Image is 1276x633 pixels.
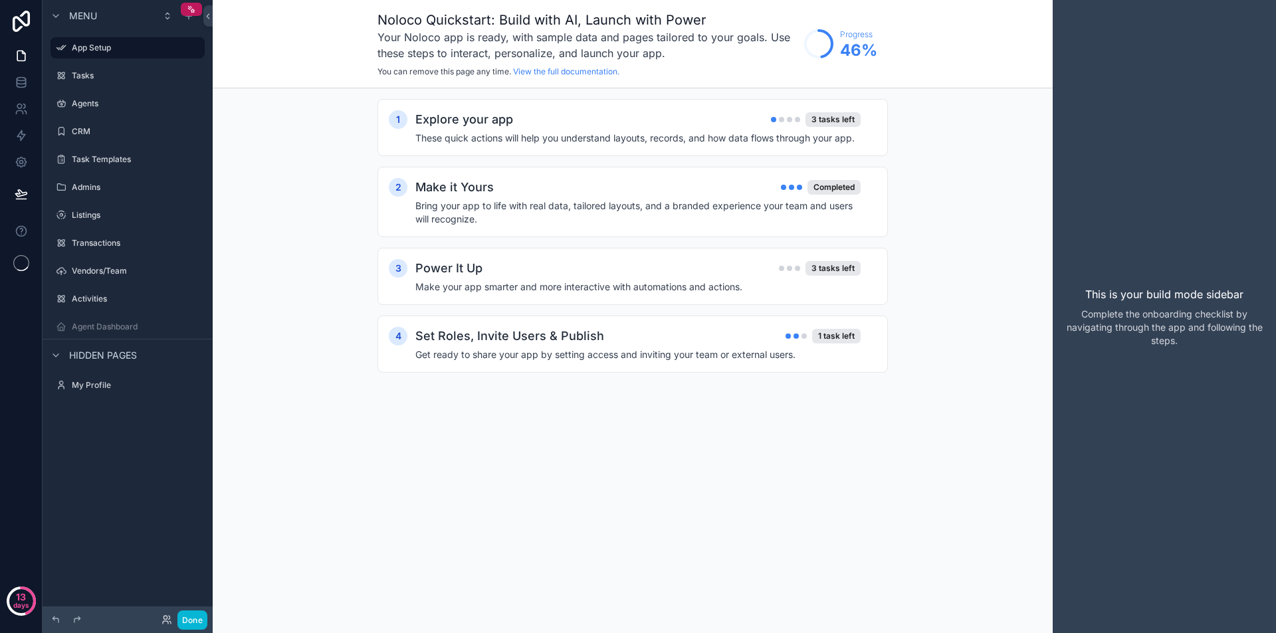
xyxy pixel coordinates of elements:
[51,205,205,226] a: Listings
[72,126,202,137] label: CRM
[72,321,202,332] label: Agent Dashboard
[377,66,511,76] span: You can remove this page any time.
[51,375,205,396] a: My Profile
[51,177,205,198] a: Admins
[69,349,137,362] span: Hidden pages
[51,37,205,58] a: App Setup
[72,154,202,165] label: Task Templates
[51,65,205,86] a: Tasks
[389,178,407,197] div: 2
[415,280,861,294] h4: Make your app smarter and more interactive with automations and actions.
[51,149,205,170] a: Task Templates
[415,348,861,361] h4: Get ready to share your app by setting access and inviting your team or external users.
[72,98,202,109] label: Agents
[415,199,861,226] h4: Bring your app to life with real data, tailored layouts, and a branded experience your team and u...
[72,380,202,391] label: My Profile
[72,238,202,248] label: Transactions
[840,40,877,61] span: 46 %
[805,261,861,276] div: 3 tasks left
[72,43,197,53] label: App Setup
[807,180,861,195] div: Completed
[72,266,202,276] label: Vendors/Team
[377,11,797,29] h1: Noloco Quickstart: Build with AI, Launch with Power
[13,596,29,614] p: days
[51,288,205,310] a: Activities
[415,259,482,278] h2: Power It Up
[389,110,407,129] div: 1
[805,112,861,127] div: 3 tasks left
[16,590,26,604] p: 13
[72,70,202,81] label: Tasks
[415,178,494,197] h2: Make it Yours
[51,93,205,114] a: Agents
[415,132,861,145] h4: These quick actions will help you understand layouts, records, and how data flows through your app.
[177,610,207,630] button: Done
[72,210,202,221] label: Listings
[72,182,202,193] label: Admins
[51,121,205,142] a: CRM
[72,294,202,304] label: Activities
[812,329,861,343] div: 1 task left
[1085,286,1243,302] p: This is your build mode sidebar
[1063,308,1265,347] p: Complete the onboarding checklist by navigating through the app and following the steps.
[415,327,604,345] h2: Set Roles, Invite Users & Publish
[51,316,205,337] a: Agent Dashboard
[513,66,619,76] a: View the full documentation.
[377,29,797,61] h3: Your Noloco app is ready, with sample data and pages tailored to your goals. Use these steps to i...
[840,29,877,40] span: Progress
[389,259,407,278] div: 3
[51,260,205,282] a: Vendors/Team
[389,327,407,345] div: 4
[51,232,205,254] a: Transactions
[213,88,1053,410] div: scrollable content
[415,110,513,129] h2: Explore your app
[69,9,97,23] span: Menu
